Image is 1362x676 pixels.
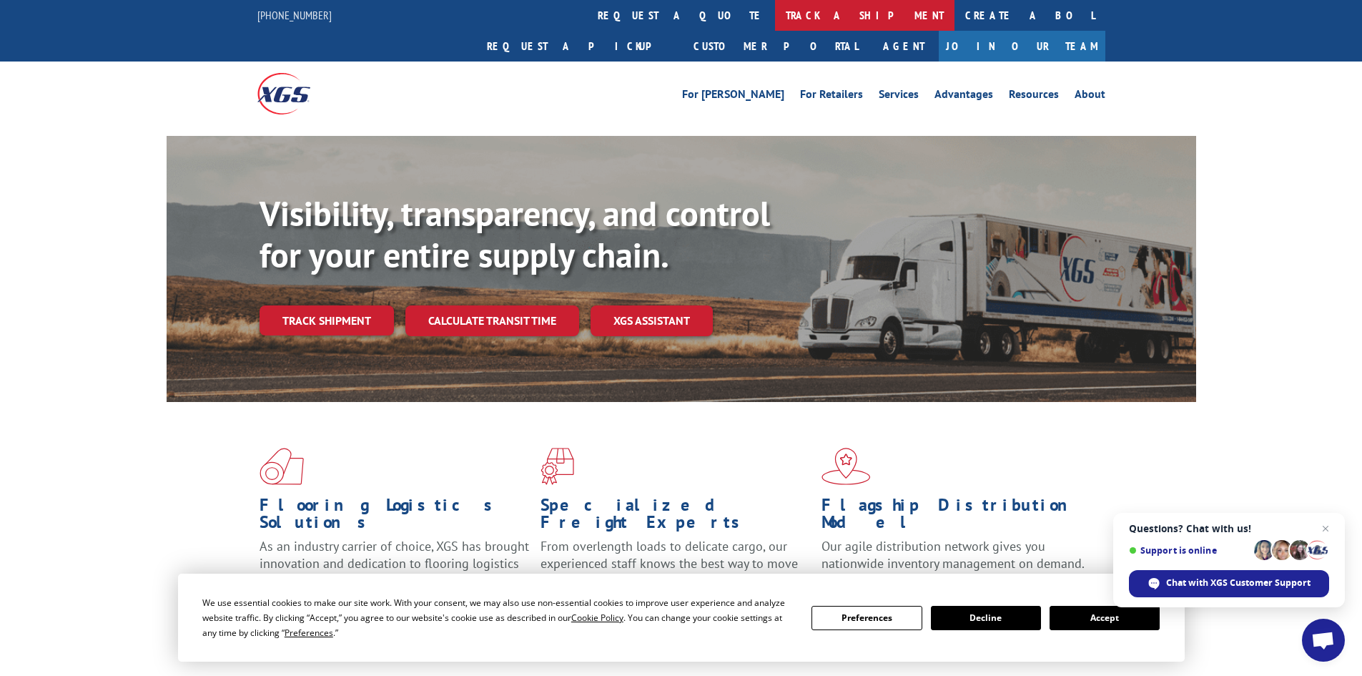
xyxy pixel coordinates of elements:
[1050,606,1160,630] button: Accept
[405,305,579,336] a: Calculate transit time
[879,89,919,104] a: Services
[1129,570,1329,597] div: Chat with XGS Customer Support
[178,574,1185,662] div: Cookie Consent Prompt
[202,595,794,640] div: We use essential cookies to make our site work. With your consent, we may also use non-essential ...
[260,305,394,335] a: Track shipment
[821,448,871,485] img: xgs-icon-flagship-distribution-model-red
[1129,523,1329,534] span: Questions? Chat with us!
[869,31,939,62] a: Agent
[1009,89,1059,104] a: Resources
[821,538,1085,572] span: Our agile distribution network gives you nationwide inventory management on demand.
[1166,577,1311,589] span: Chat with XGS Customer Support
[476,31,683,62] a: Request a pickup
[811,606,922,630] button: Preferences
[285,627,333,639] span: Preferences
[1129,545,1249,556] span: Support is online
[800,89,863,104] a: For Retailers
[260,496,530,538] h1: Flooring Logistics Solutions
[541,448,574,485] img: xgs-icon-focused-on-flooring-red
[541,496,811,538] h1: Specialized Freight Experts
[260,448,304,485] img: xgs-icon-total-supply-chain-intelligence-red
[931,606,1041,630] button: Decline
[257,8,332,22] a: [PHONE_NUMBER]
[571,612,623,624] span: Cookie Policy
[682,89,784,104] a: For [PERSON_NAME]
[1302,619,1345,662] div: Open chat
[1317,520,1334,537] span: Close chat
[541,538,811,602] p: From overlength loads to delicate cargo, our experienced staff knows the best way to move your fr...
[934,89,993,104] a: Advantages
[1075,89,1105,104] a: About
[260,191,770,277] b: Visibility, transparency, and control for your entire supply chain.
[683,31,869,62] a: Customer Portal
[260,538,529,589] span: As an industry carrier of choice, XGS has brought innovation and dedication to flooring logistics...
[939,31,1105,62] a: Join Our Team
[821,496,1092,538] h1: Flagship Distribution Model
[591,305,713,336] a: XGS ASSISTANT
